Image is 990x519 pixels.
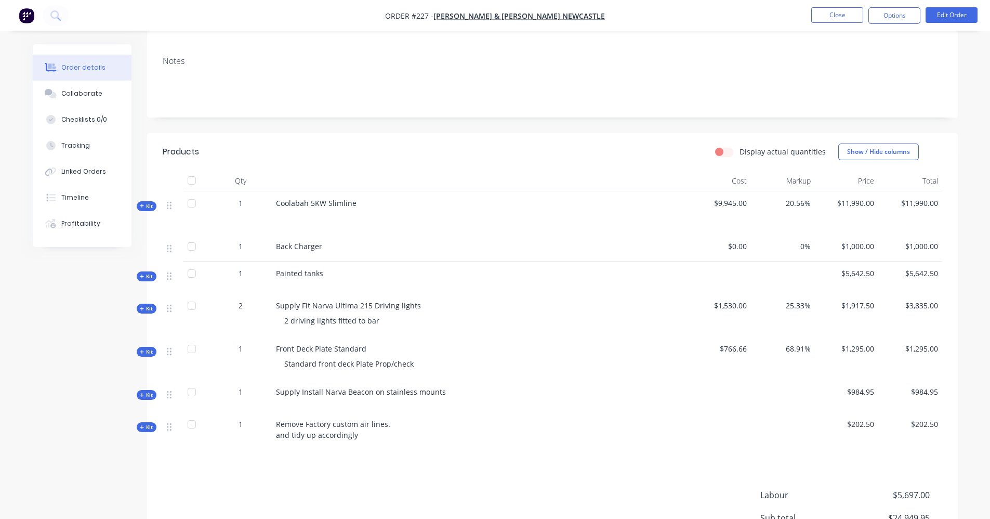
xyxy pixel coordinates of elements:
[163,146,199,158] div: Products
[61,193,89,202] div: Timeline
[819,241,875,252] span: $1,000.00
[811,7,863,23] button: Close
[276,344,366,354] span: Front Deck Plate Standard
[819,268,875,279] span: $5,642.50
[692,241,747,252] span: $0.00
[137,347,156,357] div: Kit
[819,300,875,311] span: $1,917.50
[276,198,357,208] span: Coolabah 5KW Slimline
[882,300,938,311] span: $3,835.00
[882,419,938,430] span: $202.50
[239,198,243,209] span: 1
[140,273,153,280] span: Kit
[882,241,938,252] span: $1,000.00
[276,241,322,251] span: Back Charger
[740,146,826,157] label: Display actual quantities
[33,211,131,237] button: Profitability
[33,185,131,211] button: Timeline
[852,489,929,501] span: $5,697.00
[276,419,390,440] span: Remove Factory custom air lines. and tidy up accordingly
[239,241,243,252] span: 1
[755,343,811,354] span: 68.91%
[760,489,853,501] span: Labour
[209,171,272,191] div: Qty
[284,359,414,369] span: Standard front deck Plate Prop/check
[137,201,156,211] div: Kit
[819,419,875,430] span: $202.50
[926,7,978,23] button: Edit Order
[882,343,938,354] span: $1,295.00
[239,386,243,397] span: 1
[19,8,34,23] img: Factory
[819,198,875,209] span: $11,990.00
[137,271,156,281] div: Kit
[140,348,153,356] span: Kit
[61,63,105,72] div: Order details
[61,89,102,98] div: Collaborate
[819,386,875,397] span: $984.95
[815,171,879,191] div: Price
[140,391,153,399] span: Kit
[140,202,153,210] span: Kit
[878,171,942,191] div: Total
[692,198,747,209] span: $9,945.00
[755,198,811,209] span: 20.56%
[276,301,421,310] span: Supply Fit Narva Ultima 215 Driving lights
[137,422,156,432] div: Kit
[33,107,131,133] button: Checklists 0/0
[33,81,131,107] button: Collaborate
[137,390,156,400] div: Kit
[61,219,100,228] div: Profitability
[819,343,875,354] span: $1,295.00
[276,387,446,397] span: Supply Install Narva Beacon on stainless mounts
[33,159,131,185] button: Linked Orders
[140,423,153,431] span: Kit
[239,300,243,311] span: 2
[882,386,938,397] span: $984.95
[61,115,107,124] div: Checklists 0/0
[33,55,131,81] button: Order details
[692,343,747,354] span: $766.66
[433,11,605,21] a: [PERSON_NAME] & [PERSON_NAME] Newcastle
[755,300,811,311] span: 25.33%
[385,11,433,21] span: Order #227 -
[239,419,243,430] span: 1
[163,56,942,66] div: Notes
[276,268,323,278] span: Painted tanks
[239,343,243,354] span: 1
[755,241,811,252] span: 0%
[692,300,747,311] span: $1,530.00
[751,171,815,191] div: Markup
[239,268,243,279] span: 1
[61,141,90,150] div: Tracking
[284,316,379,326] span: 2 driving lights fitted to bar
[882,198,938,209] span: $11,990.00
[688,171,751,191] div: Cost
[868,7,920,24] button: Options
[838,144,919,160] button: Show / Hide columns
[137,304,156,314] div: Kit
[61,167,106,176] div: Linked Orders
[140,305,153,313] span: Kit
[33,133,131,159] button: Tracking
[882,268,938,279] span: $5,642.50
